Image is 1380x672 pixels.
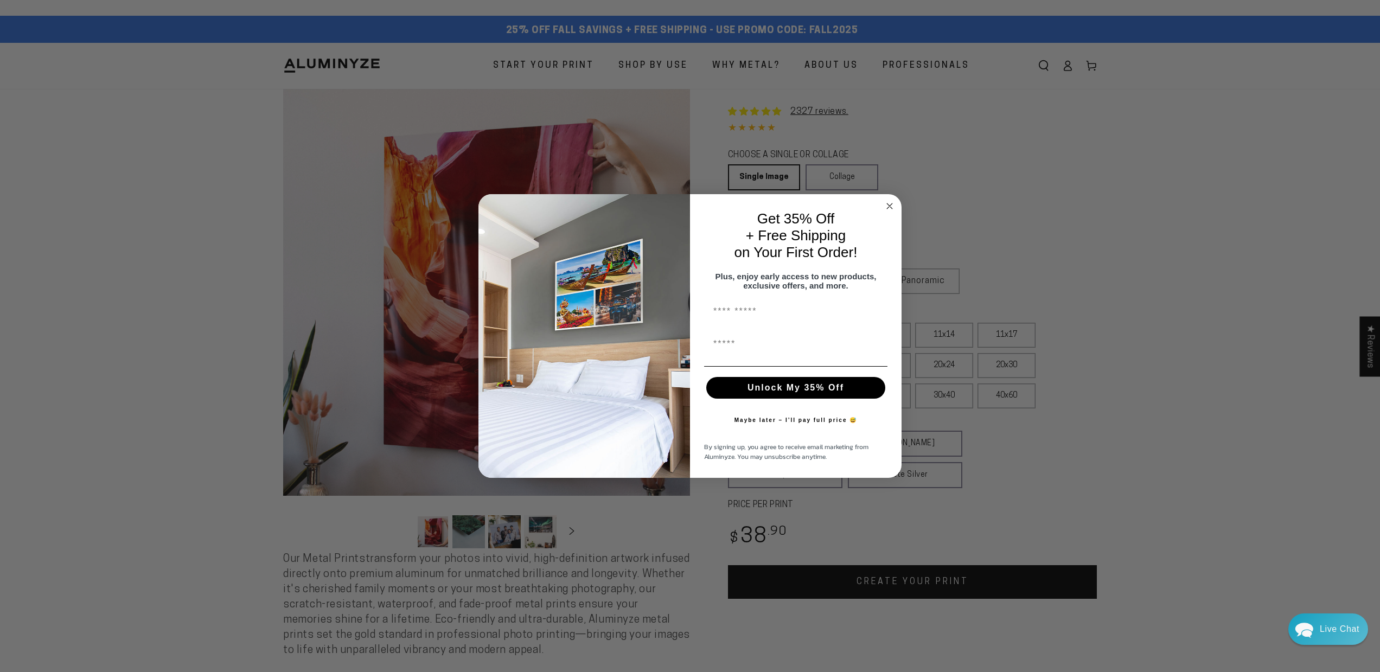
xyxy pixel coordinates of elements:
div: Contact Us Directly [1320,613,1359,645]
span: Plus, enjoy early access to new products, exclusive offers, and more. [715,272,877,290]
button: Close dialog [883,200,896,213]
button: Maybe later – I’ll pay full price 😅 [729,409,863,431]
span: + Free Shipping [746,227,846,244]
span: on Your First Order! [734,244,858,260]
img: 728e4f65-7e6c-44e2-b7d1-0292a396982f.jpeg [478,194,690,478]
div: Chat widget toggle [1288,613,1368,645]
span: By signing up, you agree to receive email marketing from Aluminyze. You may unsubscribe anytime. [704,442,868,462]
img: underline [704,366,887,367]
span: Get 35% Off [757,210,835,227]
button: Unlock My 35% Off [706,377,885,399]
